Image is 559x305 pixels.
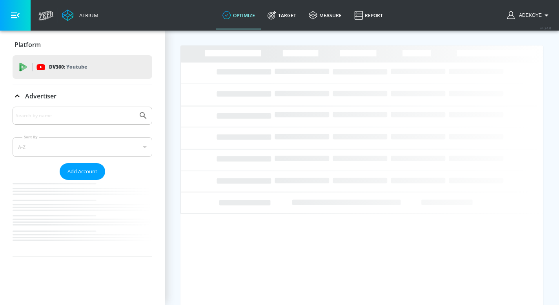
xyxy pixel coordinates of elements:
[516,13,542,18] span: login as: adekoye.oladapo@zefr.com
[66,63,87,71] p: Youtube
[13,137,152,157] div: A-Z
[76,12,98,19] div: Atrium
[302,1,348,29] a: measure
[13,85,152,107] div: Advertiser
[507,11,551,20] button: Adekoye
[216,1,261,29] a: optimize
[261,1,302,29] a: Target
[348,1,389,29] a: Report
[22,134,39,140] label: Sort By
[13,55,152,79] div: DV360: Youtube
[25,92,56,100] p: Advertiser
[13,180,152,256] nav: list of Advertiser
[62,9,98,21] a: Atrium
[13,107,152,256] div: Advertiser
[540,26,551,30] span: v 4.24.0
[67,167,97,176] span: Add Account
[49,63,87,71] p: DV360:
[16,111,135,121] input: Search by name
[15,40,41,49] p: Platform
[13,34,152,56] div: Platform
[60,163,105,180] button: Add Account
